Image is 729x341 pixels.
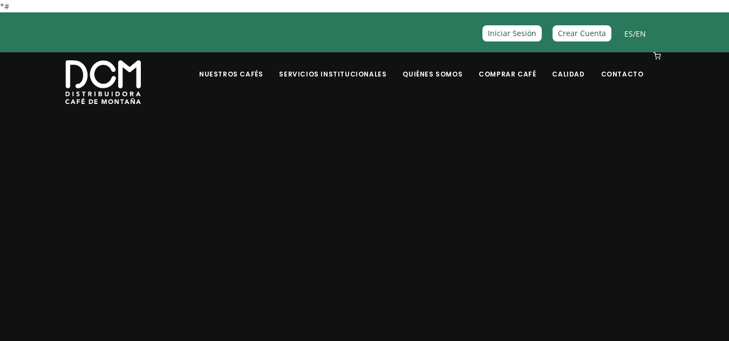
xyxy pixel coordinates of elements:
[636,29,646,39] a: EN
[193,53,269,79] a: Nuestros Cafés
[624,27,646,40] span: /
[396,53,469,79] a: Quiénes Somos
[546,53,591,79] a: Calidad
[595,53,650,79] a: Contacto
[472,53,542,79] a: Comprar Café
[272,53,393,79] a: Servicios Institucionales
[553,25,611,41] a: Crear Cuenta
[482,25,542,41] a: Iniciar Sesión
[624,29,633,39] a: ES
